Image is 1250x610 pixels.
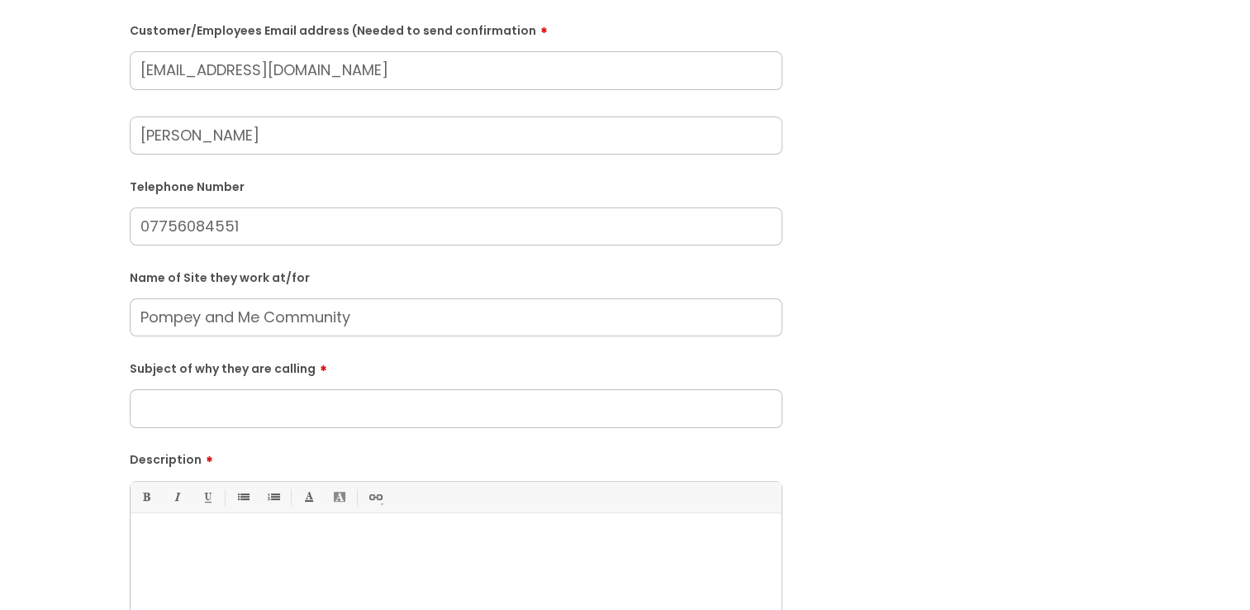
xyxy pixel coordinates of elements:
[166,487,187,508] a: Italic (Ctrl-I)
[232,487,253,508] a: • Unordered List (Ctrl-Shift-7)
[263,487,283,508] a: 1. Ordered List (Ctrl-Shift-8)
[329,487,349,508] a: Back Color
[364,487,385,508] a: Link
[130,177,782,194] label: Telephone Number
[130,356,782,376] label: Subject of why they are calling
[135,487,156,508] a: Bold (Ctrl-B)
[130,447,782,467] label: Description
[298,487,319,508] a: Font Color
[130,117,782,155] input: Your Name
[130,51,782,89] input: Email
[130,268,782,285] label: Name of Site they work at/for
[197,487,217,508] a: Underline(Ctrl-U)
[130,18,782,38] label: Customer/Employees Email address (Needed to send confirmation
